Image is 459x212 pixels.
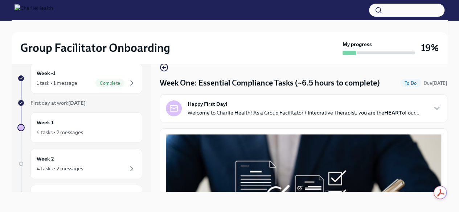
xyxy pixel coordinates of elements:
h6: Week 1 [37,119,54,126]
strong: Happy First Day! [188,100,228,108]
span: Due [424,80,447,86]
h2: Group Facilitator Onboarding [20,41,170,55]
h6: Week -1 [37,69,56,77]
h6: Week 2 [37,155,54,163]
strong: [DATE] [432,80,447,86]
span: First day at work [30,100,86,106]
h6: Week 3 [37,191,54,199]
a: First day at work[DATE] [17,99,142,107]
strong: [DATE] [68,100,86,106]
a: Week 24 tasks • 2 messages [17,149,142,179]
div: 4 tasks • 2 messages [37,129,83,136]
span: To Do [400,80,421,86]
strong: HEART [384,109,402,116]
h4: Week One: Essential Compliance Tasks (~6.5 hours to complete) [160,78,380,88]
strong: My progress [343,41,372,48]
h3: 19% [421,41,439,54]
div: 4 tasks • 2 messages [37,165,83,172]
div: 1 task • 1 message [37,79,77,87]
p: Welcome to Charlie Health! As a Group Facilitator / Integrative Therapist, you are the of our... [188,109,419,116]
span: August 18th, 2025 09:00 [424,80,447,87]
span: Complete [95,80,124,86]
a: Week 14 tasks • 2 messages [17,112,142,143]
img: CharlieHealth [15,4,53,16]
a: Week -11 task • 1 messageComplete [17,63,142,93]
